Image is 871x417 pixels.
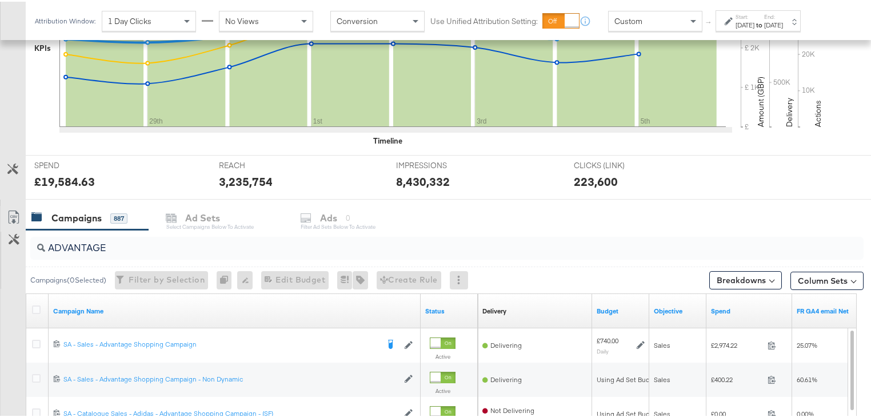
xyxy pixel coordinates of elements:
[736,11,754,19] label: Start:
[711,305,788,314] a: The total amount spent to date.
[597,335,618,344] div: £740.00
[764,19,783,28] div: [DATE]
[754,19,764,27] strong: to
[34,158,120,169] span: SPEND
[34,15,96,23] div: Attribution Window:
[654,408,670,416] span: Sales
[45,231,789,253] input: Search Campaigns by Name, ID or Objective
[53,305,416,314] a: Your campaign name.
[110,212,127,222] div: 887
[63,338,378,347] div: SA - Sales - Advantage Shopping Campaign
[756,75,766,125] text: Amount (GBP)
[490,374,522,382] span: Delivering
[614,14,642,25] span: Custom
[597,374,660,383] div: Using Ad Set Budget
[797,374,817,382] span: 60.61%
[63,338,378,350] a: SA - Sales - Advantage Shopping Campaign
[574,172,618,188] div: 223,600
[396,172,450,188] div: 8,430,332
[597,305,645,314] a: The maximum amount you're willing to spend on your ads, on average each day or over the lifetime ...
[34,172,95,188] div: £19,584.63
[813,98,823,125] text: Actions
[797,408,814,416] span: 0.00%
[597,346,609,353] sub: Daily
[490,404,534,413] span: Not Delivering
[34,41,51,52] div: KPIs
[736,19,754,28] div: [DATE]
[337,14,378,25] span: Conversion
[225,14,259,25] span: No Views
[711,339,763,348] span: £2,974.22
[217,269,237,288] div: 0
[51,210,102,223] div: Campaigns
[396,158,482,169] span: IMPRESSIONS
[219,158,305,169] span: REACH
[711,408,763,416] span: £0.00
[574,158,660,169] span: CLICKS (LINK)
[63,373,398,383] a: SA - Sales - Advantage Shopping Campaign - Non Dynamic
[373,134,402,145] div: Timeline
[425,305,473,314] a: Shows the current state of your Ad Campaign.
[63,407,398,417] a: SA - Catalogue Sales - Adidas - Advantage Shopping Campaign - (SF)
[654,339,670,348] span: Sales
[784,96,794,125] text: Delivery
[654,305,702,314] a: Your campaign's objective.
[430,14,538,25] label: Use Unified Attribution Setting:
[797,339,817,348] span: 25.07%
[219,172,273,188] div: 3,235,754
[108,14,151,25] span: 1 Day Clicks
[709,269,782,288] button: Breakdowns
[597,408,660,417] div: Using Ad Set Budget
[711,374,763,382] span: £400.22
[790,270,864,288] button: Column Sets
[430,351,456,359] label: Active
[490,339,522,348] span: Delivering
[482,305,506,314] div: Delivery
[30,273,106,284] div: Campaigns ( 0 Selected)
[764,11,783,19] label: End:
[63,407,398,416] div: SA - Catalogue Sales - Adidas - Advantage Shopping Campaign - (SF)
[430,386,456,393] label: Active
[654,374,670,382] span: Sales
[482,305,506,314] a: Reflects the ability of your Ad Campaign to achieve delivery based on ad states, schedule and bud...
[704,19,714,23] span: ↑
